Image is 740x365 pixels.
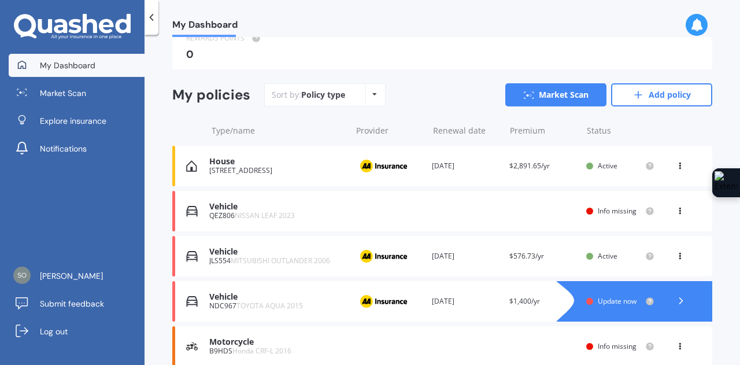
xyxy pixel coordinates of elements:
[354,245,412,267] img: AA
[236,301,303,311] span: TOYOTA AQUA 2015
[186,205,198,217] img: Vehicle
[209,202,345,212] div: Vehicle
[232,346,291,356] span: Honda CRF-L 2016
[209,337,345,347] div: Motorcycle
[172,19,238,35] span: My Dashboard
[209,167,345,175] div: [STREET_ADDRESS]
[9,264,145,287] a: [PERSON_NAME]
[172,87,250,104] div: My policies
[354,290,412,312] img: AA
[212,125,347,137] div: Type/name
[40,298,104,309] span: Submit feedback
[432,250,500,262] div: [DATE]
[186,49,694,60] div: 0
[186,32,694,44] div: REWARDS POINTS
[598,161,617,171] span: Active
[432,296,500,307] div: [DATE]
[9,292,145,315] a: Submit feedback
[272,89,345,101] div: Sort by:
[9,320,145,343] a: Log out
[186,160,197,172] img: House
[209,247,345,257] div: Vehicle
[598,296,637,306] span: Update now
[301,89,345,101] div: Policy type
[509,251,544,261] span: $576.73/yr
[356,125,424,137] div: Provider
[231,256,330,266] span: MITSUBISHI OUTLANDER 2006
[186,296,198,307] img: Vehicle
[509,161,550,171] span: $2,891.65/yr
[354,155,412,177] img: AA
[598,341,637,351] span: Info missing
[209,157,345,167] div: House
[209,292,345,302] div: Vehicle
[433,125,501,137] div: Renewal date
[40,115,106,127] span: Explore insurance
[186,341,198,352] img: Motorcycle
[598,251,617,261] span: Active
[509,296,540,306] span: $1,400/yr
[432,160,500,172] div: [DATE]
[40,270,103,282] span: [PERSON_NAME]
[209,347,345,355] div: B9HDS
[9,54,145,77] a: My Dashboard
[13,267,31,284] img: 283e92b82750f632bd40d5c103ab9735
[598,206,637,216] span: Info missing
[505,83,606,106] a: Market Scan
[715,171,738,194] img: Extension Icon
[40,143,87,154] span: Notifications
[40,326,68,337] span: Log out
[9,109,145,132] a: Explore insurance
[186,250,198,262] img: Vehicle
[9,82,145,105] a: Market Scan
[9,137,145,160] a: Notifications
[510,125,578,137] div: Premium
[40,60,95,71] span: My Dashboard
[209,212,345,220] div: QEZ806
[209,257,345,265] div: JLS554
[40,87,86,99] span: Market Scan
[611,83,712,106] a: Add policy
[209,302,345,310] div: NDC967
[235,211,295,220] span: NISSAN LEAF 2023
[587,125,654,137] div: Status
